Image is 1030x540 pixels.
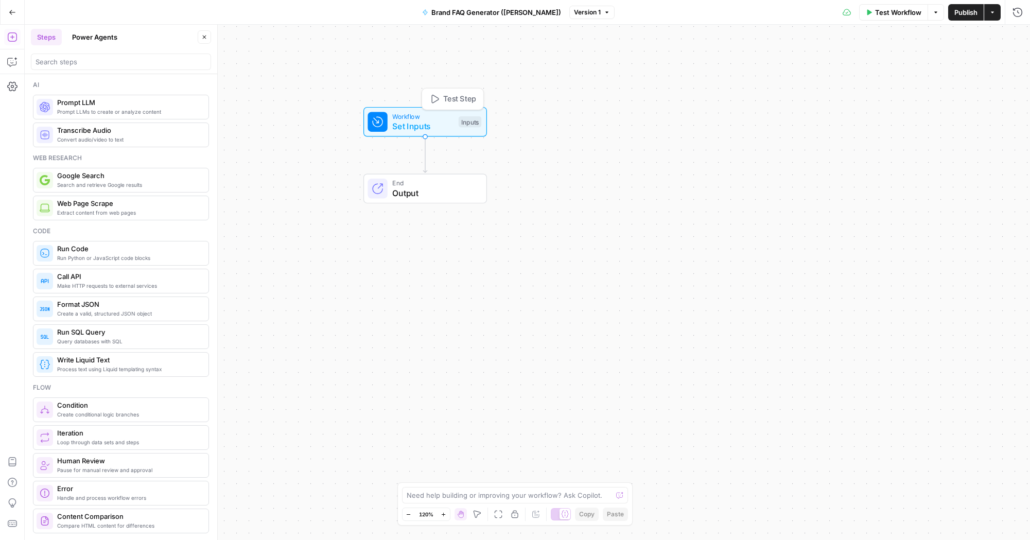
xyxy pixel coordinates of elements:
[33,153,209,163] div: Web research
[57,456,200,466] span: Human Review
[57,466,200,474] span: Pause for manual review and approval
[57,494,200,502] span: Handle and process workflow errors
[33,383,209,392] div: Flow
[392,120,453,132] span: Set Inputs
[392,187,476,199] span: Output
[392,111,453,121] span: Workflow
[425,91,481,107] button: Test Step
[57,428,200,438] span: Iteration
[57,483,200,494] span: Error
[57,410,200,419] span: Create conditional logic branches
[57,208,200,217] span: Extract content from web pages
[431,7,561,18] span: Brand FAQ Generator ([PERSON_NAME])
[57,282,200,290] span: Make HTTP requests to external services
[875,7,921,18] span: Test Workflow
[329,174,521,204] div: EndOutput
[57,243,200,254] span: Run Code
[57,170,200,181] span: Google Search
[57,355,200,365] span: Write Liquid Text
[57,108,200,116] span: Prompt LLMs to create or analyze content
[57,400,200,410] span: Condition
[40,516,50,526] img: vrinnnclop0vshvmafd7ip1g7ohf
[57,337,200,345] span: Query databases with SQL
[423,137,427,173] g: Edge from start to end
[57,254,200,262] span: Run Python or JavaScript code blocks
[607,510,624,519] span: Paste
[57,521,200,530] span: Compare HTML content for differences
[329,107,521,137] div: WorkflowSet InputsInputsTest Step
[57,271,200,282] span: Call API
[57,327,200,337] span: Run SQL Query
[459,116,481,128] div: Inputs
[33,227,209,236] div: Code
[57,438,200,446] span: Loop through data sets and steps
[57,135,200,144] span: Convert audio/video to text
[419,510,433,518] span: 120%
[575,508,599,521] button: Copy
[57,198,200,208] span: Web Page Scrape
[392,178,476,188] span: End
[416,4,567,21] button: Brand FAQ Generator ([PERSON_NAME])
[66,29,124,45] button: Power Agents
[57,299,200,309] span: Format JSON
[948,4,984,21] button: Publish
[574,8,601,17] span: Version 1
[57,511,200,521] span: Content Comparison
[579,510,595,519] span: Copy
[36,57,206,67] input: Search steps
[57,125,200,135] span: Transcribe Audio
[57,97,200,108] span: Prompt LLM
[859,4,928,21] button: Test Workflow
[33,80,209,90] div: Ai
[954,7,977,18] span: Publish
[31,29,62,45] button: Steps
[57,309,200,318] span: Create a valid, structured JSON object
[603,508,628,521] button: Paste
[443,94,476,105] span: Test Step
[569,6,615,19] button: Version 1
[57,365,200,373] span: Process text using Liquid templating syntax
[57,181,200,189] span: Search and retrieve Google results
